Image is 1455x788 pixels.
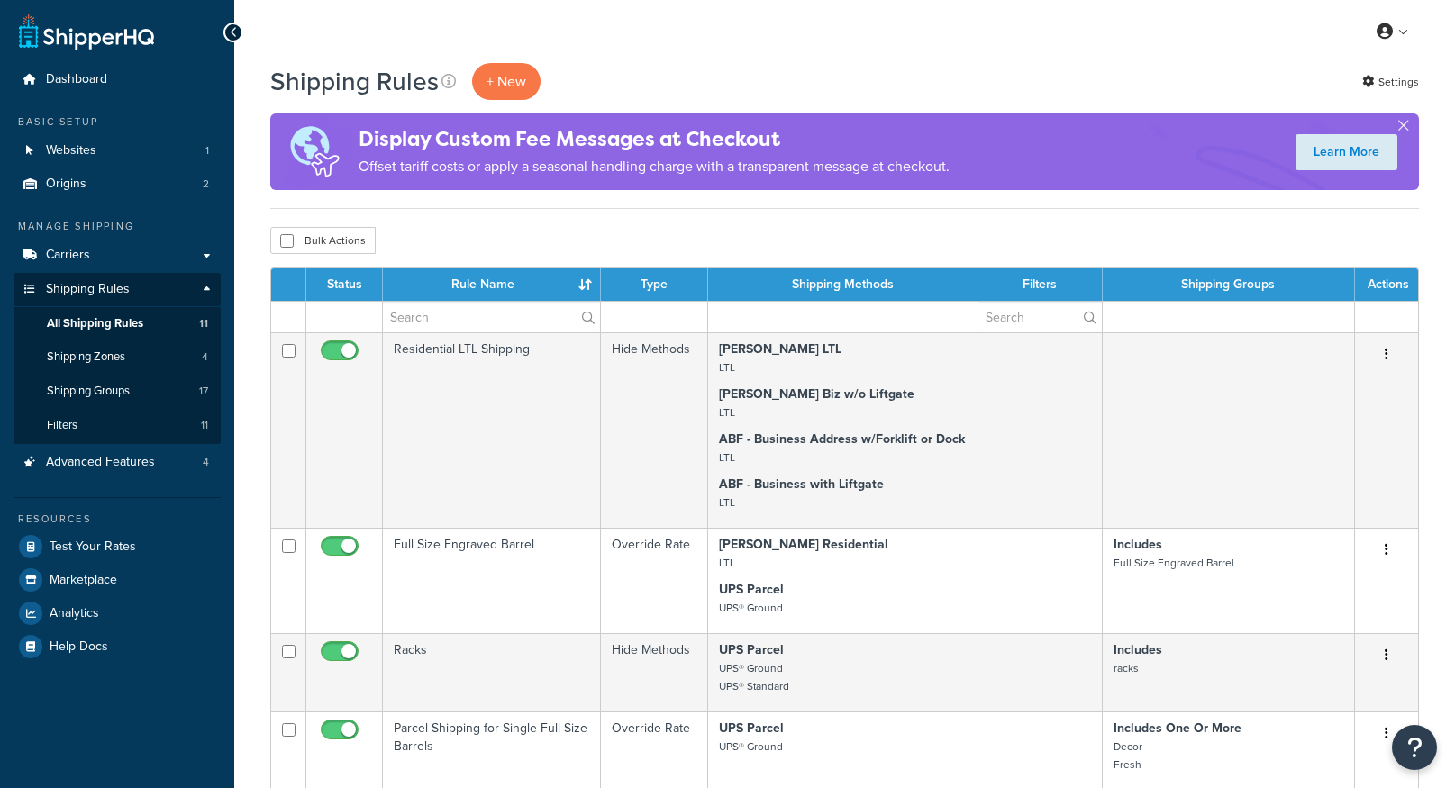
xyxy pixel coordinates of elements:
a: Origins 2 [14,168,221,201]
li: All Shipping Rules [14,307,221,340]
small: Full Size Engraved Barrel [1114,555,1234,571]
p: + New [472,63,541,100]
small: LTL [719,494,735,511]
small: Decor Fresh [1114,738,1142,773]
li: Shipping Groups [14,375,221,408]
a: Shipping Groups 17 [14,375,221,408]
span: 2 [203,177,209,192]
span: 17 [199,384,208,399]
a: Carriers [14,239,221,272]
div: Resources [14,512,221,527]
td: Override Rate [601,528,709,633]
li: Shipping Rules [14,273,221,444]
strong: ABF - Business Address w/Forklift or Dock [719,430,965,448]
th: Status [306,268,383,301]
button: Bulk Actions [270,227,376,254]
small: UPS® Ground [719,600,783,616]
span: Shipping Groups [47,384,130,399]
span: Test Your Rates [50,539,136,555]
a: Filters 11 [14,409,221,442]
div: Basic Setup [14,114,221,130]
td: Full Size Engraved Barrel [383,528,601,633]
th: Actions [1355,268,1418,301]
small: LTL [719,359,735,376]
small: LTL [719,449,735,466]
th: Filters [978,268,1102,301]
li: Websites [14,134,221,168]
li: Advanced Features [14,446,221,479]
strong: Includes [1114,640,1162,659]
a: Settings [1362,69,1419,95]
small: UPS® Ground [719,738,783,755]
strong: UPS Parcel [719,719,784,738]
span: Origins [46,177,86,192]
a: Shipping Rules [14,273,221,306]
input: Search [978,302,1101,332]
a: All Shipping Rules 11 [14,307,221,340]
span: 4 [202,349,208,365]
a: Dashboard [14,63,221,96]
strong: UPS Parcel [719,640,784,659]
strong: [PERSON_NAME] Biz w/o Liftgate [719,385,914,403]
span: All Shipping Rules [47,316,143,331]
th: Type [601,268,709,301]
a: ShipperHQ Home [19,14,154,50]
a: Learn More [1296,134,1397,170]
span: Carriers [46,248,90,263]
strong: Includes [1114,535,1162,554]
input: Search [383,302,600,332]
span: Shipping Zones [47,349,125,365]
span: 4 [203,455,209,470]
td: Hide Methods [601,332,709,528]
strong: [PERSON_NAME] Residential [719,535,888,554]
span: Help Docs [50,639,108,655]
span: 1 [205,143,209,159]
button: Open Resource Center [1392,725,1437,770]
h4: Display Custom Fee Messages at Checkout [359,124,950,154]
a: Marketplace [14,564,221,596]
p: Offset tariff costs or apply a seasonal handling charge with a transparent message at checkout. [359,154,950,179]
strong: ABF - Business with Liftgate [719,475,884,494]
td: Racks [383,633,601,711]
a: Test Your Rates [14,530,221,563]
th: Shipping Methods [708,268,978,301]
span: Websites [46,143,96,159]
strong: [PERSON_NAME] LTL [719,340,841,358]
span: Dashboard [46,72,107,87]
span: 11 [199,316,208,331]
td: Hide Methods [601,633,709,711]
span: Advanced Features [46,455,155,470]
small: racks [1114,660,1139,676]
div: Manage Shipping [14,219,221,234]
a: Advanced Features 4 [14,446,221,479]
small: LTL [719,404,735,421]
li: Origins [14,168,221,201]
strong: UPS Parcel [719,580,784,599]
th: Rule Name : activate to sort column ascending [383,268,601,301]
small: LTL [719,555,735,571]
span: Shipping Rules [46,282,130,297]
a: Websites 1 [14,134,221,168]
span: Filters [47,418,77,433]
a: Help Docs [14,630,221,663]
a: Analytics [14,597,221,629]
td: Residential LTL Shipping [383,332,601,528]
small: UPS® Ground UPS® Standard [719,660,789,694]
strong: Includes One Or More [1114,719,1241,738]
span: 11 [201,418,208,433]
li: Filters [14,409,221,442]
li: Shipping Zones [14,340,221,374]
th: Shipping Groups [1103,268,1355,301]
a: Shipping Zones 4 [14,340,221,374]
img: duties-banner-06bc72dcb5fe05cb3f9472aba00be2ae8eb53ab6f0d8bb03d382ba314ac3c341.png [270,113,359,190]
h1: Shipping Rules [270,64,439,99]
span: Analytics [50,606,99,621]
span: Marketplace [50,573,117,588]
